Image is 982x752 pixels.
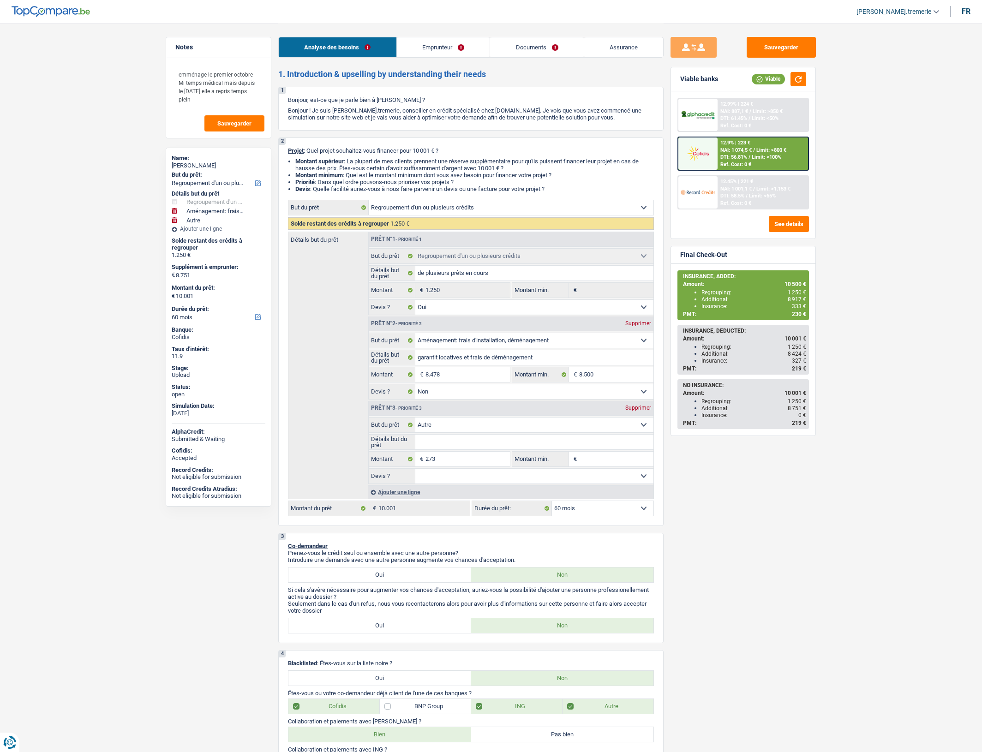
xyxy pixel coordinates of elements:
[172,410,265,417] div: [DATE]
[288,147,304,154] span: Projet
[512,452,569,466] label: Montant min.
[288,671,471,686] label: Oui
[369,249,415,263] label: But du prêt
[788,296,806,303] span: 8 917 €
[683,420,806,426] div: PMT:
[291,220,389,227] span: Solde restant des crédits à regrouper
[753,147,755,153] span: /
[369,469,415,483] label: Devis ?
[172,436,265,443] div: Submitted & Waiting
[792,358,806,364] span: 327 €
[756,147,786,153] span: Limit: >800 €
[172,454,265,462] div: Accepted
[369,405,424,411] div: Prêt n°3
[471,567,654,582] label: Non
[172,466,265,474] div: Record Credits:
[288,107,654,121] p: Bonjour ! Je suis [PERSON_NAME].tremerie, conseiller en crédit spécialisé chez [DOMAIN_NAME]. Je ...
[295,172,343,179] strong: Montant minimum
[792,303,806,310] span: 333 €
[471,727,654,742] label: Pas bien
[962,7,970,16] div: fr
[512,367,569,382] label: Montant min.
[720,193,744,199] span: DTI: 58.5%
[720,108,748,114] span: NAI: 887,1 €
[288,200,369,215] label: But du prêt
[720,115,747,121] span: DTI: 61.45%
[369,435,415,449] label: Détails but du prêt
[788,405,806,412] span: 8 751 €
[798,412,806,418] span: 0 €
[295,179,315,185] strong: Priorité
[471,671,654,686] label: Non
[288,543,328,549] span: Co-demandeur
[295,185,654,192] li: : Quelle facilité auriez-vous à nous faire parvenir un devis ou une facture pour votre projet ?
[784,335,806,342] span: 10 001 €
[172,383,265,391] div: Status:
[172,364,265,372] div: Stage:
[172,263,263,271] label: Supplément à emprunter:
[748,115,750,121] span: /
[288,618,471,633] label: Oui
[471,618,654,633] label: Non
[288,567,471,582] label: Oui
[701,398,806,405] div: Regrouping:
[720,140,750,146] div: 12.9% | 223 €
[172,190,265,197] div: Détails but du prêt
[175,43,262,51] h5: Notes
[415,367,425,382] span: €
[288,718,654,725] p: Collaboration et paiements avec [PERSON_NAME] ?
[172,485,265,493] div: Record Credits Atradius:
[172,346,265,353] div: Taux d'intérêt:
[720,123,751,129] div: Ref. Cost: 0 €
[288,660,654,667] p: : Êtes-vous sur la liste noire ?
[720,161,751,167] div: Ref. Cost: 0 €
[680,251,727,259] div: Final Check-Out
[720,101,753,107] div: 12.99% | 224 €
[788,344,806,350] span: 1 250 €
[172,428,265,436] div: AlphaCredit:
[279,87,286,94] div: 1
[369,418,415,432] label: But du prêt
[701,405,806,412] div: Additional:
[295,158,654,172] li: : La plupart de mes clients prennent une réserve supplémentaire pour qu'ils puissent financer leu...
[752,154,781,160] span: Limit: <100%
[683,335,806,342] div: Amount:
[490,37,584,57] a: Documents
[172,271,175,279] span: €
[288,147,654,154] p: : Quel projet souhaitez-vous financer pour 10 001 € ?
[172,391,265,398] div: open
[288,727,471,742] label: Bien
[720,154,747,160] span: DTI: 56.81%
[172,171,263,179] label: But du prêt:
[769,216,809,232] button: See details
[369,321,424,327] div: Prêt n°2
[172,305,263,313] label: Durée du prêt:
[288,660,317,667] span: Blacklisted
[288,699,380,714] label: Cofidis
[288,556,654,563] p: Introduire une demande avec une autre personne augmente vos chances d'acceptation.
[788,289,806,296] span: 1 250 €
[390,220,409,227] span: 1.250 €
[749,193,776,199] span: Limit: <65%
[278,69,664,79] h2: 1. Introduction & upselling by understanding their needs
[397,37,490,57] a: Emprunteur
[720,179,753,185] div: 12.45% | 221 €
[380,699,471,714] label: BNP Group
[701,351,806,357] div: Additional:
[288,690,654,697] p: Êtes-vous ou votre co-demandeur déjà client de l'une de ces banques ?
[204,115,264,131] button: Sauvegarder
[701,296,806,303] div: Additional:
[756,186,790,192] span: Limit: >1.153 €
[683,365,806,372] div: PMT:
[288,501,368,516] label: Montant du prêt
[295,179,654,185] li: : Dans quel ordre pouvons-nous prioriser vos projets ?
[753,186,755,192] span: /
[368,485,653,499] div: Ajouter une ligne
[369,300,415,315] label: Devis ?
[279,37,396,57] a: Analyse des besoins
[395,237,422,242] span: - Priorité 1
[471,699,563,714] label: ING
[683,390,806,396] div: Amount:
[683,328,806,334] div: INSURANCE, DEDUCTED:
[288,600,654,614] p: Seulement dans le cas d'un refus, nous vous recontacterons alors pour avoir plus d'informations s...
